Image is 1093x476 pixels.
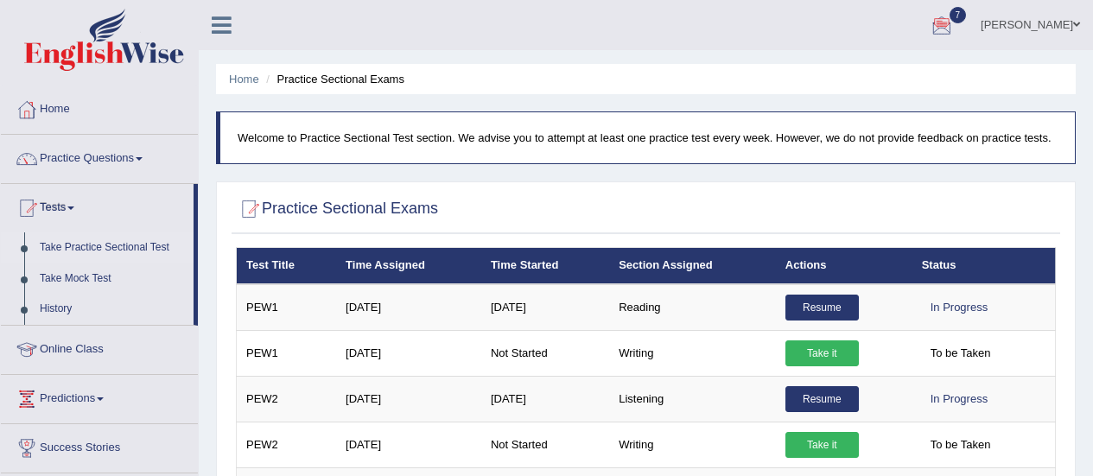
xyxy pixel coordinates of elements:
[1,184,194,227] a: Tests
[609,376,776,422] td: Listening
[336,376,481,422] td: [DATE]
[238,130,1058,146] p: Welcome to Practice Sectional Test section. We advise you to attempt at least one practice test e...
[609,248,776,284] th: Section Assigned
[237,376,337,422] td: PEW2
[785,340,859,366] a: Take it
[785,432,859,458] a: Take it
[336,422,481,467] td: [DATE]
[922,295,996,321] div: In Progress
[922,432,1000,458] span: To be Taken
[481,422,609,467] td: Not Started
[609,284,776,331] td: Reading
[32,232,194,263] a: Take Practice Sectional Test
[609,330,776,376] td: Writing
[922,340,1000,366] span: To be Taken
[336,330,481,376] td: [DATE]
[237,248,337,284] th: Test Title
[481,284,609,331] td: [DATE]
[1,375,198,418] a: Predictions
[922,386,996,412] div: In Progress
[1,86,198,129] a: Home
[785,386,859,412] a: Resume
[481,376,609,422] td: [DATE]
[236,196,438,222] h2: Practice Sectional Exams
[32,263,194,295] a: Take Mock Test
[776,248,912,284] th: Actions
[336,284,481,331] td: [DATE]
[785,295,859,321] a: Resume
[1,424,198,467] a: Success Stories
[1,135,198,178] a: Practice Questions
[481,248,609,284] th: Time Started
[237,284,337,331] td: PEW1
[237,330,337,376] td: PEW1
[336,248,481,284] th: Time Assigned
[262,71,404,87] li: Practice Sectional Exams
[229,73,259,86] a: Home
[950,7,967,23] span: 7
[1,326,198,369] a: Online Class
[609,422,776,467] td: Writing
[912,248,1056,284] th: Status
[32,294,194,325] a: History
[237,422,337,467] td: PEW2
[481,330,609,376] td: Not Started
